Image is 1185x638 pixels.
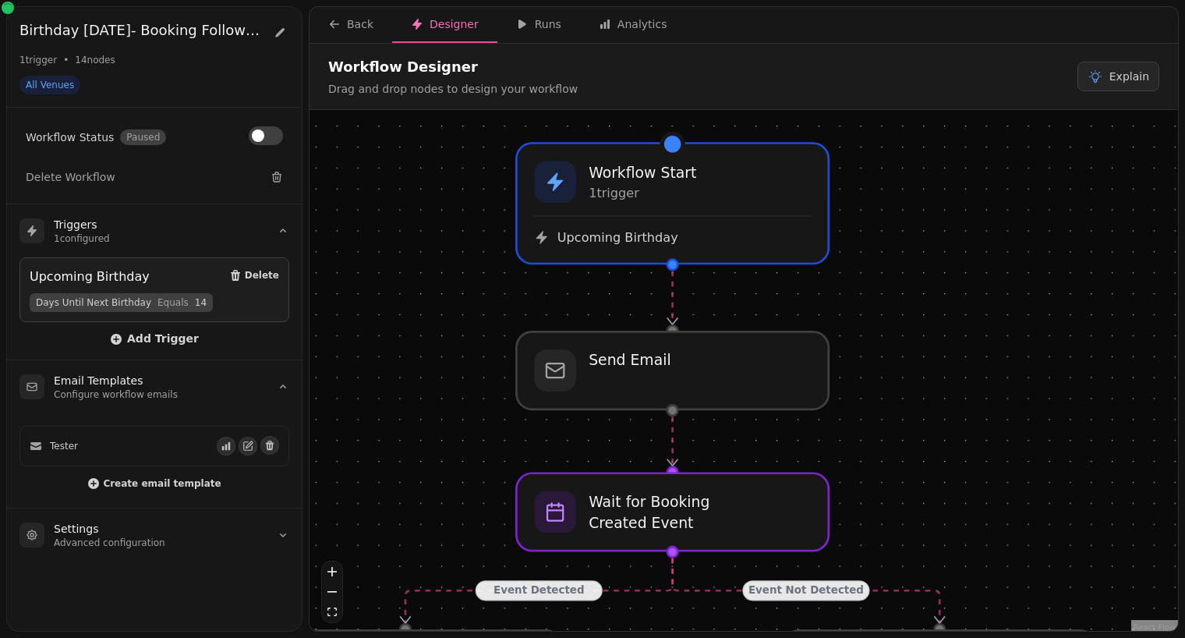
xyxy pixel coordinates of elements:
span: Paused [120,129,166,145]
span: Days Until Next Birthday [36,296,151,309]
span: Tester [50,440,78,452]
h3: Settings [54,521,165,537]
h2: Workflow Designer [328,56,578,78]
span: Workflow Status [26,129,114,145]
span: 1 trigger [19,54,57,66]
span: • [63,54,69,66]
div: Back [328,16,373,32]
span: Create email template [103,479,221,488]
button: Edit email template [239,437,257,455]
button: Explain [1077,62,1159,91]
button: Back [310,7,392,43]
button: Analytics [580,7,686,43]
h3: Triggers [54,217,110,232]
button: Zoom In [322,562,342,582]
button: Create email template [87,476,221,491]
span: Delete [245,271,279,280]
div: Runs [516,16,561,32]
p: 1 trigger [589,185,696,201]
button: Zoom Out [322,582,342,602]
button: Designer [392,7,497,43]
button: Add Trigger [110,331,199,347]
summary: SettingsAdvanced configuration [7,509,302,562]
p: Configure workflow emails [54,388,178,401]
g: Edge from 0198cd6a-00d3-70d6-a1d0-4ebef57e8777 to 0198cd6b-da42-724d-8b42-678a32e3d163 [405,558,673,623]
button: Delete email template [260,436,279,455]
summary: Triggers1configured [7,204,302,257]
button: Edit workflow [271,19,289,44]
span: Explain [1109,69,1149,84]
span: Delete Workflow [26,169,115,185]
span: All Venues [26,79,74,91]
summary: Email TemplatesConfigure workflow emails [7,360,302,413]
button: Delete [229,268,279,283]
p: Drag and drop nodes to design your workflow [328,81,578,97]
span: All Venues [19,76,80,94]
button: Delete Workflow [19,163,289,191]
button: Fit View [322,602,342,622]
text: Event Not Detected [748,584,864,596]
button: View email events [217,437,235,455]
button: Runs [497,7,580,43]
span: Upcoming Birthday [557,229,678,246]
a: React Flow attribution [1134,623,1176,632]
h3: Workflow Start [589,162,696,183]
text: Event Detected [493,584,585,596]
span: Equals [157,296,189,309]
span: Add Trigger [110,333,199,346]
div: Upcoming Birthday [30,268,150,286]
h3: Email Templates [54,373,178,388]
g: Edge from 0198cd6a-00d3-70d6-a1d0-4ebef57e8777 to 0198cd6c-4ed9-70bf-9b2a-30b8e9ed0d69 [673,558,940,623]
div: Designer [411,16,479,32]
h2: Birthday [DATE]- Booking Follow Up [19,19,261,41]
span: 14 [195,296,207,309]
div: Analytics [599,16,667,32]
span: 14 node s [75,54,115,66]
div: Control Panel [321,561,343,623]
p: Advanced configuration [54,537,165,549]
p: 1 configured [54,232,110,245]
